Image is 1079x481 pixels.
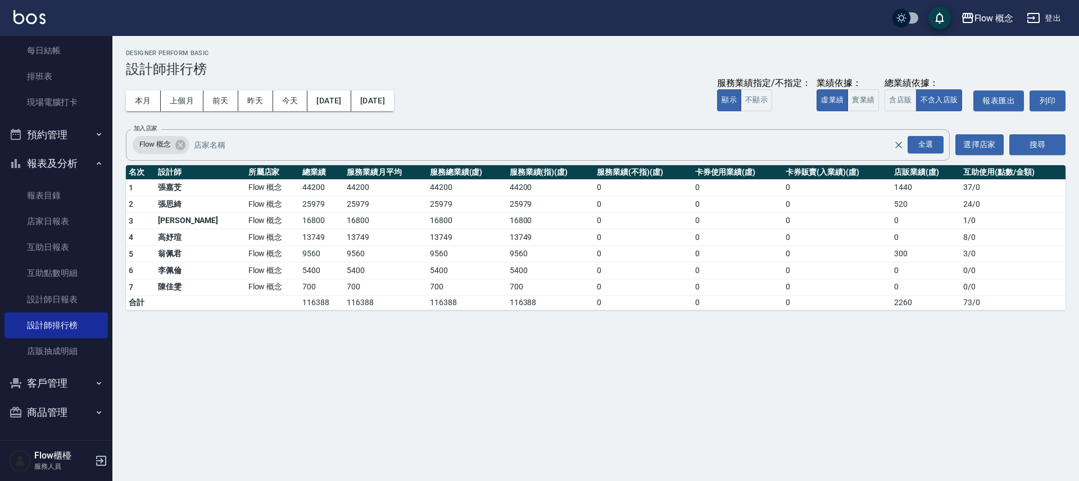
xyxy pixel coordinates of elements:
span: 2 [129,199,133,208]
th: 服務總業績(虛) [427,165,507,180]
td: 0 [783,246,892,262]
button: 列印 [1030,90,1066,111]
label: 加入店家 [134,124,157,133]
td: 16800 [427,212,507,229]
td: 3 / 0 [960,246,1066,262]
td: 9560 [507,246,594,262]
td: 24 / 0 [960,196,1066,213]
td: 16800 [300,212,344,229]
span: 4 [129,233,133,242]
th: 卡券販賣(入業績)(虛) [783,165,892,180]
td: 116388 [300,296,344,310]
td: 0 [692,179,783,196]
input: 店家名稱 [191,135,913,155]
button: 含店販 [885,89,916,111]
td: 13749 [300,229,344,246]
td: 0 [783,212,892,229]
td: 116388 [427,296,507,310]
td: Flow 概念 [246,179,300,196]
th: 總業績 [300,165,344,180]
td: 44200 [300,179,344,196]
td: 高妤瑄 [155,229,246,246]
td: 0 [692,296,783,310]
td: 25979 [344,196,427,213]
td: 25979 [300,196,344,213]
button: [DATE] [351,90,394,111]
th: 名次 [126,165,155,180]
button: 報表及分析 [4,149,108,178]
th: 服務業績(不指)(虛) [594,165,692,180]
td: 0 [783,179,892,196]
a: 排班表 [4,63,108,89]
td: 1 / 0 [960,212,1066,229]
td: 700 [300,279,344,296]
td: Flow 概念 [246,262,300,279]
th: 服務業績月平均 [344,165,427,180]
td: 16800 [507,212,594,229]
td: 0 [692,229,783,246]
td: 張思綺 [155,196,246,213]
button: 不顯示 [741,89,772,111]
th: 卡券使用業績(虛) [692,165,783,180]
td: 5400 [507,262,594,279]
td: 9560 [300,246,344,262]
td: 13749 [507,229,594,246]
p: 服務人員 [34,461,92,471]
td: 8 / 0 [960,229,1066,246]
td: 13749 [427,229,507,246]
button: Open [905,134,946,156]
td: 2260 [891,296,960,310]
td: 700 [344,279,427,296]
td: 0 [692,196,783,213]
td: 0 [692,262,783,279]
td: 0 [594,229,692,246]
button: 選擇店家 [955,134,1004,155]
td: 翁佩君 [155,246,246,262]
button: 登出 [1022,8,1066,29]
td: 0 [891,212,960,229]
button: 搜尋 [1009,134,1066,155]
h2: Designer Perform Basic [126,49,1066,57]
td: 44200 [507,179,594,196]
button: 上個月 [161,90,203,111]
td: 0 [692,212,783,229]
a: 現場電腦打卡 [4,89,108,115]
td: 0 [891,229,960,246]
td: Flow 概念 [246,196,300,213]
td: 700 [427,279,507,296]
button: 本月 [126,90,161,111]
td: 0 / 0 [960,279,1066,296]
span: 1 [129,183,133,192]
div: Flow 概念 [133,136,189,154]
th: 互助使用(點數/金額) [960,165,1066,180]
td: 0 [692,246,783,262]
span: 6 [129,266,133,275]
div: Flow 概念 [974,11,1014,25]
button: 報表匯出 [973,90,1024,111]
a: 互助點數明細 [4,260,108,286]
a: 每日結帳 [4,38,108,63]
td: 44200 [344,179,427,196]
td: 張嘉芠 [155,179,246,196]
th: 店販業績(虛) [891,165,960,180]
td: 700 [507,279,594,296]
div: 全選 [908,136,944,153]
img: Logo [13,10,46,24]
td: 25979 [427,196,507,213]
td: 16800 [344,212,427,229]
span: Flow 概念 [133,139,178,150]
td: 0 [891,279,960,296]
button: 預約管理 [4,120,108,149]
td: Flow 概念 [246,229,300,246]
td: 73 / 0 [960,296,1066,310]
div: 業績依據： [817,78,879,89]
button: 不含入店販 [916,89,963,111]
td: 0 [783,296,892,310]
button: 商品管理 [4,398,108,427]
td: 0 [783,229,892,246]
button: Clear [891,137,906,153]
button: Flow 概念 [956,7,1018,30]
td: Flow 概念 [246,279,300,296]
span: 7 [129,283,133,292]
